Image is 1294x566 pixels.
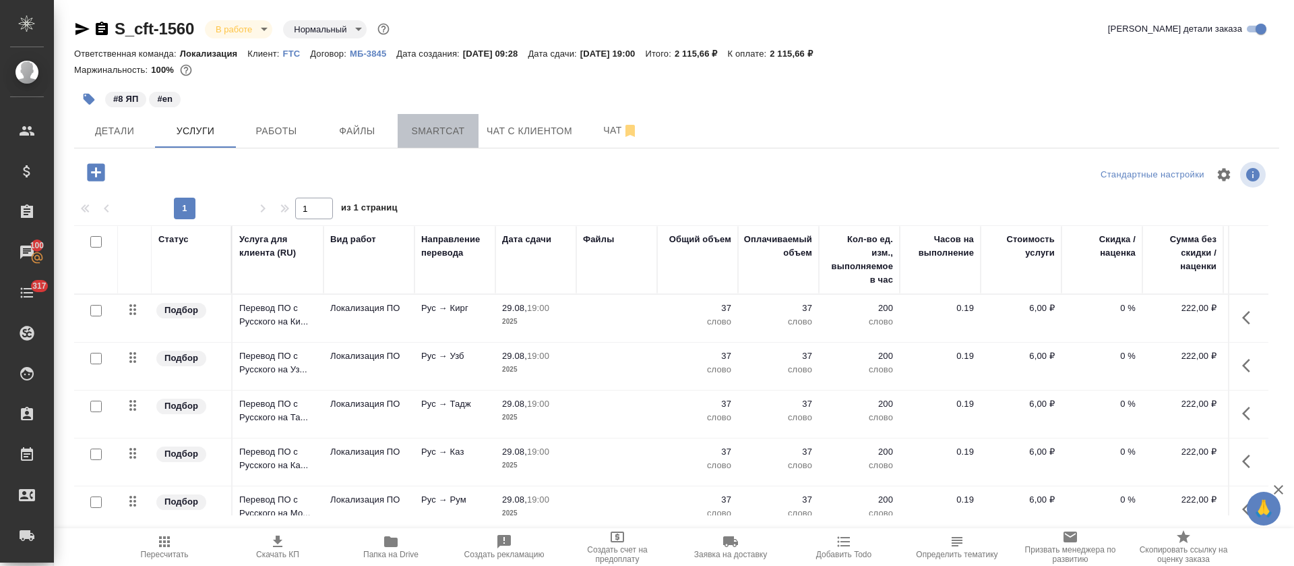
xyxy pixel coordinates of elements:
p: Договор: [310,49,350,59]
p: слово [664,459,731,472]
div: Дата сдачи [502,233,551,246]
p: слово [826,507,893,520]
p: 19:00 [527,351,549,361]
p: слово [745,459,812,472]
p: 37 [745,445,812,459]
p: слово [745,363,812,376]
span: из 1 страниц [341,200,398,219]
p: 29.08, [502,399,527,409]
div: В работе [205,20,272,38]
div: Часов на выполнение [906,233,974,260]
p: Локализация ПО [330,493,408,507]
a: S_cft-1560 [115,20,194,38]
p: 37 [745,493,812,507]
p: Рус → Рум [421,493,489,507]
td: 0.19 [900,486,981,534]
p: 6,00 ₽ [987,302,1055,315]
a: МБ-3845 [350,47,396,59]
p: Итого: [645,49,674,59]
p: Локализация [180,49,248,59]
span: [PERSON_NAME] детали заказа [1108,22,1242,36]
p: Локализация ПО [330,445,408,459]
p: Ответственная команда: [74,49,180,59]
p: 29.08, [502,447,527,457]
span: Скопировать ссылку на оценку заказа [1135,545,1232,564]
p: 37 [745,349,812,363]
p: 0 % [1068,349,1136,363]
button: Показать кнопки [1234,445,1266,478]
div: Направление перевода [421,233,489,260]
button: 🙏 [1247,492,1281,526]
p: Перевод ПО с Русского на Та... [239,397,317,424]
p: 200 [826,349,893,363]
button: Добавить услугу [78,159,115,186]
p: 0 % [1068,445,1136,459]
p: Рус → Тадж [421,397,489,411]
td: 0.19 [900,391,981,438]
span: Посмотреть информацию [1240,162,1268,188]
p: [DATE] 09:28 [463,49,528,59]
span: 8 ЯП [104,92,148,104]
button: 0.00 RUB; 0.00 USD; [177,61,195,79]
button: Скопировать ссылку на оценку заказа [1127,528,1240,566]
p: Локализация ПО [330,349,408,363]
p: Подбор [164,399,198,413]
p: 200 [826,397,893,411]
p: Перевод ПО с Русского на Уз... [239,349,317,376]
p: 37 [664,349,731,363]
p: 222,00 ₽ [1149,302,1216,315]
p: 37 [664,302,731,315]
p: 37 [745,397,812,411]
p: слово [826,459,893,472]
button: Показать кнопки [1234,493,1266,526]
p: слово [745,411,812,424]
p: 200 [826,302,893,315]
p: FTC [283,49,311,59]
div: Оплачиваемый объем [744,233,812,260]
p: 2025 [502,507,569,520]
p: 200 [826,445,893,459]
p: 6,00 ₽ [987,445,1055,459]
svg: Отписаться [622,123,638,139]
p: #en [157,92,173,106]
a: FTC [283,47,311,59]
p: Подбор [164,304,198,317]
span: 100 [22,239,53,252]
p: Подбор [164,351,198,365]
p: 19:00 [527,494,549,505]
span: 🙏 [1252,494,1275,523]
td: 0.19 [900,343,981,390]
p: слово [664,315,731,329]
p: 2025 [502,459,569,472]
p: 37 [664,445,731,459]
p: слово [664,363,731,376]
span: Детали [82,123,147,140]
p: 37 [745,302,812,315]
div: Стоимость услуги [987,233,1055,260]
p: Дата создания: [396,49,462,59]
button: Создать счет на предоплату [561,528,674,566]
p: #8 ЯП [113,92,138,106]
p: 2 115,66 ₽ [770,49,823,59]
p: слово [664,411,731,424]
p: 19:00 [527,447,549,457]
p: 0 % [1068,493,1136,507]
p: Локализация ПО [330,302,408,315]
p: 200 [826,493,893,507]
p: Подбор [164,447,198,461]
button: Показать кнопки [1234,397,1266,430]
p: слово [826,363,893,376]
p: Рус → Каз [421,445,489,459]
p: Перевод ПО с Русского на Мо... [239,493,317,520]
button: Скопировать ссылку [94,21,110,37]
p: Локализация ПО [330,397,408,411]
p: 37 [664,397,731,411]
p: Дата сдачи: [528,49,580,59]
button: Доп статусы указывают на важность/срочность заказа [375,20,392,38]
div: Статус [158,233,189,246]
p: 6,00 ₽ [987,349,1055,363]
div: Сумма без скидки / наценки [1149,233,1216,273]
span: Работы [244,123,309,140]
td: 0.19 [900,438,981,486]
p: Рус → Узб [421,349,489,363]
